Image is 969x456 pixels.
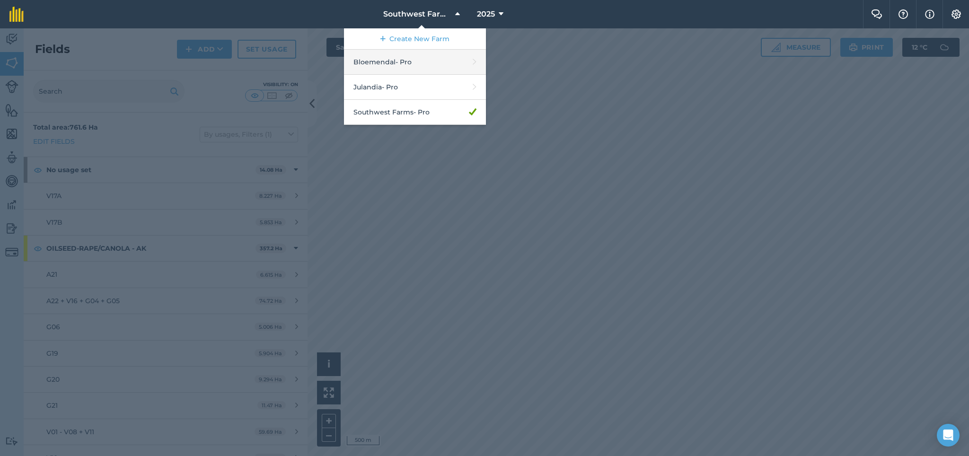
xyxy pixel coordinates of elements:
img: A cog icon [951,9,962,19]
img: Two speech bubbles overlapping with the left bubble in the forefront [871,9,882,19]
a: Bloemendal- Pro [344,50,486,75]
div: Open Intercom Messenger [937,424,960,447]
img: fieldmargin Logo [9,7,24,22]
img: svg+xml;base64,PHN2ZyB4bWxucz0iaHR0cDovL3d3dy53My5vcmcvMjAwMC9zdmciIHdpZHRoPSIxNyIgaGVpZ2h0PSIxNy... [925,9,934,20]
span: Southwest Farms [383,9,451,20]
a: Create New Farm [344,28,486,50]
img: A question mark icon [898,9,909,19]
a: Southwest Farms- Pro [344,100,486,125]
a: Julandia- Pro [344,75,486,100]
span: 2025 [477,9,495,20]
